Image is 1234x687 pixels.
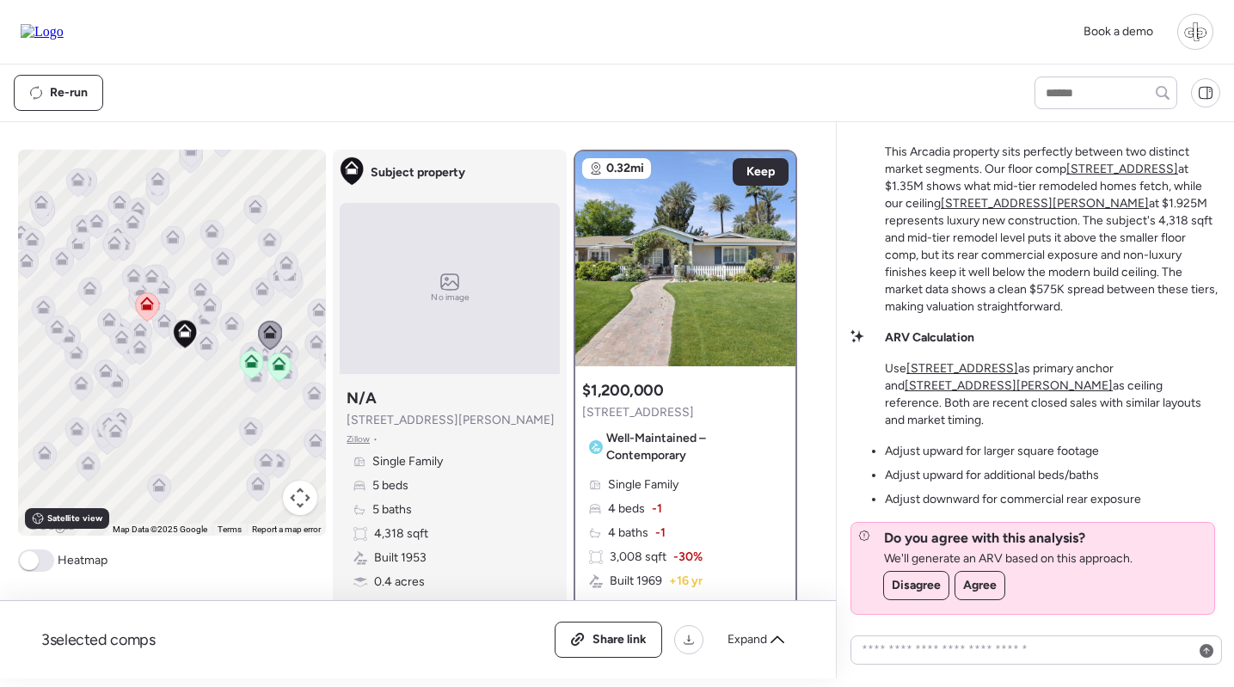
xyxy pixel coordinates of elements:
[606,430,783,464] span: Well-Maintained – Contemporary
[608,476,678,494] span: Single Family
[113,524,207,534] span: Map Data ©2025 Google
[374,598,414,615] span: Garage
[47,512,102,525] span: Satellite view
[884,530,1085,547] h2: Do you agree with this analysis?
[610,573,662,590] span: Built 1969
[885,330,974,345] strong: ARV Calculation
[892,577,941,594] span: Disagree
[1084,24,1153,39] span: Book a demo
[58,552,107,569] span: Heatmap
[885,360,1220,429] p: Use as primary anchor and as ceiling reference. Both are recent closed sales with similar layouts...
[373,432,378,446] span: •
[673,549,703,566] span: -30%
[347,412,555,429] span: [STREET_ADDRESS][PERSON_NAME]
[218,524,242,534] a: Terms
[885,443,1099,460] li: Adjust upward for larger square footage
[582,380,663,401] h3: $1,200,000
[252,524,321,534] a: Report a map error
[592,631,647,648] span: Share link
[21,24,64,40] img: Logo
[728,631,767,648] span: Expand
[746,163,775,181] span: Keep
[22,513,79,536] a: Open this area in Google Maps (opens a new window)
[610,549,666,566] span: 3,008 sqft
[885,467,1099,484] li: Adjust upward for additional beds/baths
[652,500,662,518] span: -1
[372,453,443,470] span: Single Family
[885,144,1220,316] p: This Arcadia property sits perfectly between two distinct market segments. Our floor comp at $1.3...
[374,549,427,567] span: Built 1953
[50,84,88,101] span: Re-run
[885,491,1141,508] li: Adjust downward for commercial rear exposure
[963,577,997,594] span: Agree
[941,196,1149,211] a: [STREET_ADDRESS][PERSON_NAME]
[655,524,666,542] span: -1
[372,501,412,518] span: 5 baths
[22,513,79,536] img: Google
[431,291,469,304] span: No image
[905,378,1113,393] a: [STREET_ADDRESS][PERSON_NAME]
[669,573,703,590] span: + 16 yr
[372,477,408,494] span: 5 beds
[582,404,694,421] span: [STREET_ADDRESS]
[347,432,370,446] span: Zillow
[374,574,425,591] span: 0.4 acres
[41,629,156,650] span: 3 selected comps
[884,550,1133,567] span: We'll generate an ARV based on this approach.
[608,524,648,542] span: 4 baths
[283,481,317,515] button: Map camera controls
[347,388,376,408] h3: N/A
[606,160,644,177] span: 0.32mi
[695,597,724,614] span: -38%
[371,164,465,181] span: Subject property
[608,500,645,518] span: 4 beds
[906,361,1018,376] a: [STREET_ADDRESS]
[610,597,688,614] span: 10,838 sqft lot
[1066,162,1178,176] a: [STREET_ADDRESS]
[374,525,428,543] span: 4,318 sqft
